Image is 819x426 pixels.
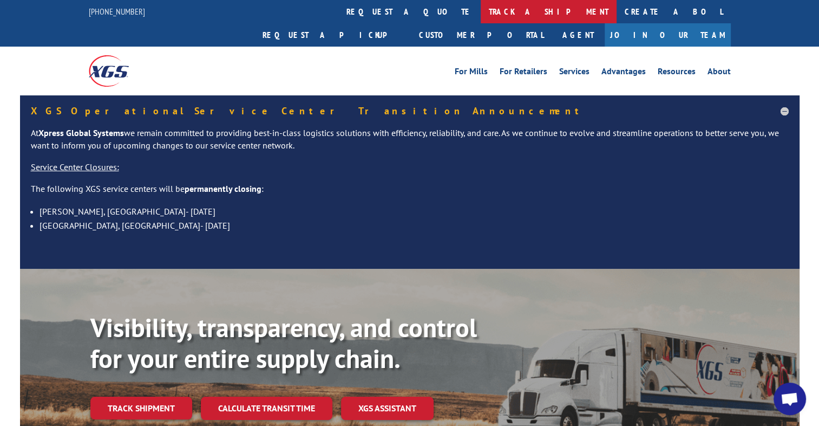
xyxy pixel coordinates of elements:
[658,67,696,79] a: Resources
[185,183,261,194] strong: permanently closing
[31,106,789,116] h5: XGS Operational Service Center Transition Announcement
[38,127,124,138] strong: Xpress Global Systems
[500,67,547,79] a: For Retailers
[201,397,332,420] a: Calculate transit time
[559,67,589,79] a: Services
[601,67,646,79] a: Advantages
[605,23,731,47] a: Join Our Team
[254,23,411,47] a: Request a pickup
[411,23,552,47] a: Customer Portal
[707,67,731,79] a: About
[90,311,477,376] b: Visibility, transparency, and control for your entire supply chain.
[90,397,192,419] a: Track shipment
[341,397,434,420] a: XGS ASSISTANT
[40,204,789,218] li: [PERSON_NAME], [GEOGRAPHIC_DATA]- [DATE]
[455,67,488,79] a: For Mills
[89,6,145,17] a: [PHONE_NUMBER]
[31,162,119,172] u: Service Center Closures:
[31,127,789,162] p: At we remain committed to providing best-in-class logistics solutions with efficiency, reliabilit...
[40,218,789,233] li: [GEOGRAPHIC_DATA], [GEOGRAPHIC_DATA]- [DATE]
[31,183,789,204] p: The following XGS service centers will be :
[552,23,605,47] a: Agent
[774,383,806,415] a: Open chat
